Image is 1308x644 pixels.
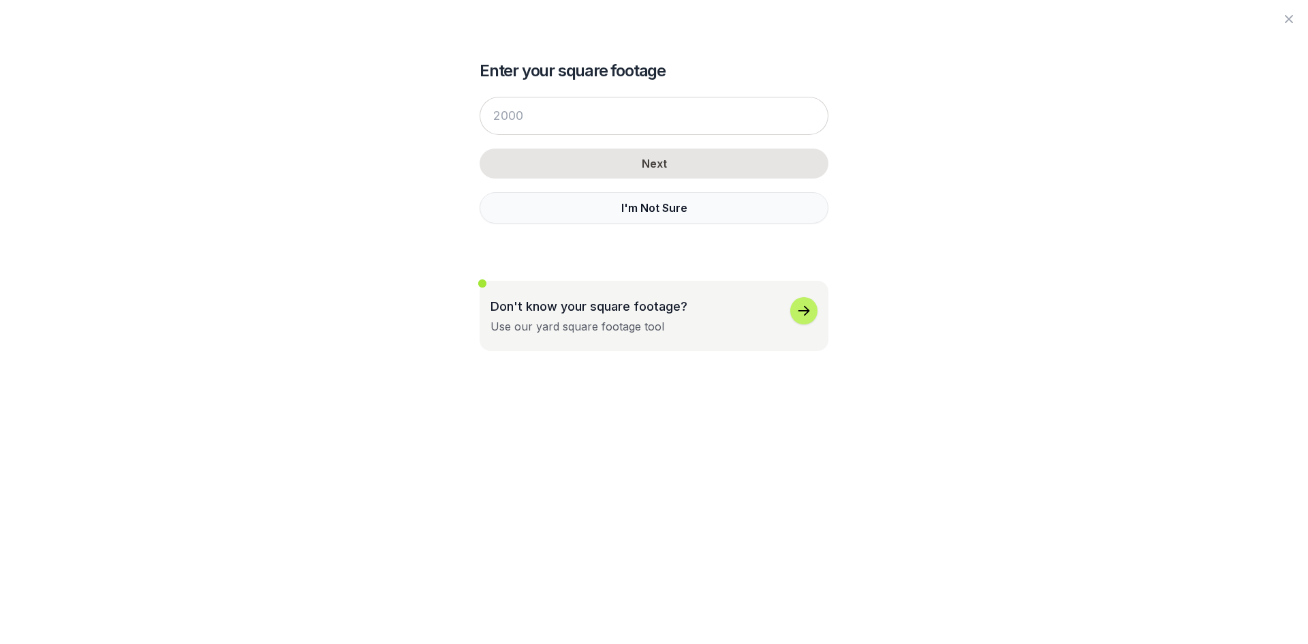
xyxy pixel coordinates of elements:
[480,97,828,135] input: 2000
[480,281,828,351] button: Don't know your square footage?Use our yard square footage tool
[480,60,828,82] h2: Enter your square footage
[490,318,664,335] div: Use our yard square footage tool
[480,192,828,224] button: I'm Not Sure
[490,297,687,316] p: Don't know your square footage?
[480,149,828,179] button: Next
